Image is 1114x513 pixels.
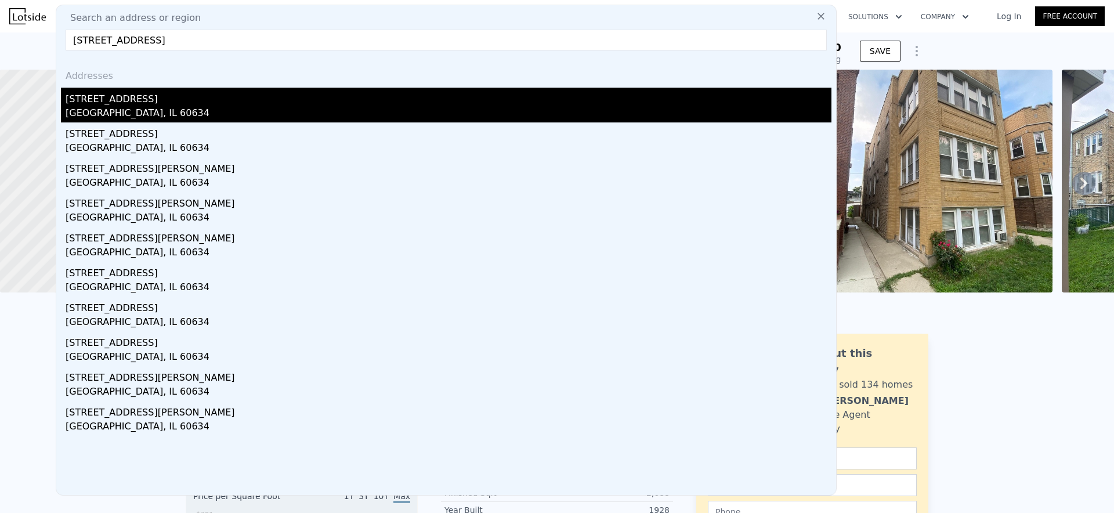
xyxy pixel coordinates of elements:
[393,492,410,503] span: Max
[797,70,1053,292] img: Sale: 167289949 Parcel: 21668902
[193,490,302,509] div: Price per Square Foot
[359,492,368,501] span: 3Y
[344,492,354,501] span: 1Y
[66,315,831,331] div: [GEOGRAPHIC_DATA], IL 60634
[66,176,831,192] div: [GEOGRAPHIC_DATA], IL 60634
[66,141,831,157] div: [GEOGRAPHIC_DATA], IL 60634
[66,227,831,245] div: [STREET_ADDRESS][PERSON_NAME]
[66,30,827,50] input: Enter an address, city, region, neighborhood or zip code
[66,280,831,297] div: [GEOGRAPHIC_DATA], IL 60634
[66,350,831,366] div: [GEOGRAPHIC_DATA], IL 60634
[912,6,978,27] button: Company
[66,366,831,385] div: [STREET_ADDRESS][PERSON_NAME]
[66,122,831,141] div: [STREET_ADDRESS]
[66,385,831,401] div: [GEOGRAPHIC_DATA], IL 60634
[66,157,831,176] div: [STREET_ADDRESS][PERSON_NAME]
[66,297,831,315] div: [STREET_ADDRESS]
[66,192,831,211] div: [STREET_ADDRESS][PERSON_NAME]
[983,10,1035,22] a: Log In
[839,6,912,27] button: Solutions
[66,401,831,420] div: [STREET_ADDRESS][PERSON_NAME]
[787,378,913,392] div: Emmy has sold 134 homes
[66,106,831,122] div: [GEOGRAPHIC_DATA], IL 60634
[66,420,831,436] div: [GEOGRAPHIC_DATA], IL 60634
[374,492,389,501] span: 10Y
[860,41,900,62] button: SAVE
[66,245,831,262] div: [GEOGRAPHIC_DATA], IL 60634
[787,345,917,378] div: Ask about this property
[66,331,831,350] div: [STREET_ADDRESS]
[905,39,928,63] button: Show Options
[9,8,46,24] img: Lotside
[61,11,201,25] span: Search an address or region
[66,262,831,280] div: [STREET_ADDRESS]
[66,88,831,106] div: [STREET_ADDRESS]
[66,211,831,227] div: [GEOGRAPHIC_DATA], IL 60634
[61,60,831,88] div: Addresses
[1035,6,1105,26] a: Free Account
[787,394,909,408] div: Emmy [PERSON_NAME]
